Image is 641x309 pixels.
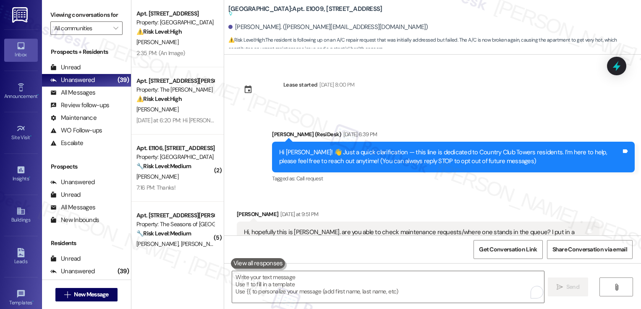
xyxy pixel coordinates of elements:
div: Escalate [50,139,83,148]
div: Lease started [283,80,318,89]
span: Get Conversation Link [479,245,537,254]
div: [PERSON_NAME] (ResiDesk) [272,130,635,142]
div: Property: [GEOGRAPHIC_DATA] [136,153,214,161]
button: Share Conversation via email [547,240,633,259]
div: (39) [115,265,131,278]
div: Apt. [STREET_ADDRESS] [136,9,214,18]
strong: 🔧 Risk Level: Medium [136,230,191,237]
span: [PERSON_NAME] [181,240,222,248]
span: • [30,133,31,139]
div: Apt. [STREET_ADDRESS][PERSON_NAME] [136,211,214,220]
i:  [64,291,71,298]
div: Maintenance [50,114,97,122]
a: Leads [4,246,38,268]
button: Send [548,277,589,296]
div: Prospects [42,162,131,171]
div: Review follow-ups [50,101,109,110]
strong: ⚠️ Risk Level: High [136,95,182,103]
span: • [29,174,30,180]
a: Inbox [4,39,38,61]
label: Viewing conversations for [50,8,123,21]
span: • [32,298,34,304]
textarea: To enrich screen reader interactions, please activate Accessibility in Grammarly extension settings [232,271,544,303]
strong: 🔧 Risk Level: Medium [136,162,191,170]
span: Call request [296,175,323,182]
strong: ⚠️ Risk Level: High [136,28,182,35]
span: [PERSON_NAME] [136,106,178,113]
div: [PERSON_NAME] [237,210,599,222]
span: [PERSON_NAME] [136,173,178,180]
div: [DATE] at 9:51 PM [278,210,318,219]
span: Send [566,283,579,291]
div: [DATE] 8:00 PM [317,80,354,89]
a: Site Visit • [4,121,38,144]
div: WO Follow-ups [50,126,102,135]
div: Unanswered [50,178,95,187]
div: Unanswered [50,267,95,276]
div: All Messages [50,88,95,97]
div: Property: The [PERSON_NAME] [136,85,214,94]
strong: ⚠️ Risk Level: High [228,37,264,43]
i:  [613,284,620,291]
span: New Message [74,290,108,299]
div: Apt. E1106, [STREET_ADDRESS] [136,144,214,153]
div: All Messages [50,203,95,212]
a: Insights • [4,163,38,185]
div: Property: [GEOGRAPHIC_DATA] [136,18,214,27]
div: (39) [115,74,131,87]
div: Unread [50,254,81,263]
span: • [37,92,39,98]
div: New Inbounds [50,216,99,224]
button: New Message [55,288,118,301]
i:  [557,284,563,291]
div: Apt. [STREET_ADDRESS][PERSON_NAME] [136,77,214,85]
div: Property: The Seasons of [GEOGRAPHIC_DATA] [136,220,214,229]
b: [GEOGRAPHIC_DATA]: Apt. E1009, [STREET_ADDRESS] [228,5,382,18]
span: Share Conversation via email [552,245,627,254]
div: Tagged as: [272,172,635,185]
span: : The resident is following up on an A/C repair request that was initially addressed but failed. ... [228,36,641,54]
div: Residents [42,239,131,248]
button: Get Conversation Link [474,240,542,259]
div: Hi, hopefully this is [PERSON_NAME]. are you able to check maintenance requests/where one stands ... [244,228,586,273]
div: Unread [50,63,81,72]
div: 7:16 PM: Thanks! [136,184,175,191]
i:  [113,25,118,32]
div: Unread [50,190,81,199]
input: All communities [54,21,109,35]
a: Buildings [4,204,38,227]
div: 2:35 PM: (An Image) [136,49,185,57]
div: Hi [PERSON_NAME]! 👋 Just a quick clarification — this line is dedicated to Country Club Towers re... [279,148,621,166]
img: ResiDesk Logo [12,7,29,23]
span: [PERSON_NAME] [136,240,181,248]
span: [PERSON_NAME] [136,38,178,46]
div: [DATE] 6:39 PM [341,130,377,139]
div: [PERSON_NAME]. ([PERSON_NAME][EMAIL_ADDRESS][DOMAIN_NAME]) [228,23,428,32]
div: Prospects + Residents [42,48,131,56]
div: Unanswered [50,76,95,85]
